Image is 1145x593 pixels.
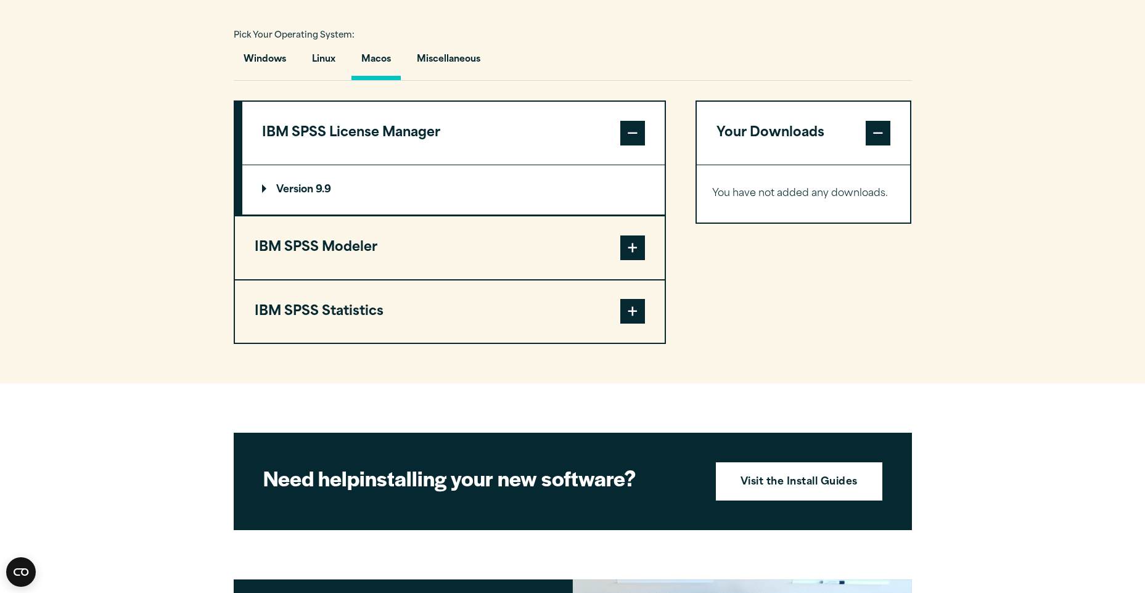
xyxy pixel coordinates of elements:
strong: Visit the Install Guides [741,475,858,491]
div: IBM SPSS License Manager [242,165,665,215]
p: Version 9.9 [262,185,331,195]
button: Linux [302,45,345,80]
button: Open CMP widget [6,557,36,587]
div: Your Downloads [697,165,911,223]
button: IBM SPSS License Manager [242,102,665,165]
summary: Version 9.9 [242,165,665,215]
button: IBM SPSS Modeler [235,216,665,279]
strong: Need help [263,463,359,493]
a: Visit the Install Guides [716,462,882,501]
span: Pick Your Operating System: [234,31,355,39]
h2: installing your new software? [263,464,695,492]
button: Your Downloads [697,102,911,165]
button: Macos [351,45,401,80]
button: IBM SPSS Statistics [235,280,665,343]
button: Miscellaneous [407,45,490,80]
p: You have not added any downloads. [712,185,895,203]
button: Windows [234,45,296,80]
